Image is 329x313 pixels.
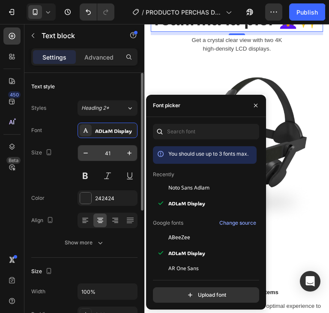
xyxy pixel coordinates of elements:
button: Publish [289,3,325,21]
span: PRODUCTO PERCHAS DE PANTALON [146,8,222,17]
div: Color [31,194,45,202]
div: 242424 [95,195,135,202]
div: Styles [31,104,46,112]
div: Size [31,266,54,277]
div: Width [31,288,45,295]
div: Upload font [186,291,226,299]
div: Change source [219,219,256,227]
p: Text block [42,30,114,41]
div: Font picker [153,102,180,109]
span: ADLaM Display [168,199,205,207]
div: ADLaM Display [95,127,135,135]
div: Size [31,147,54,159]
span: / [142,8,144,17]
div: Align [31,215,55,226]
p: Advanced [84,53,114,62]
span: ADLaM Display [168,249,205,257]
button: Heading 2* [78,100,138,116]
button: Change source [219,218,257,228]
div: 450 [8,91,21,98]
input: Auto [78,284,137,299]
div: Font [31,126,42,134]
span: Heading 2* [81,104,109,112]
span: AR One Sans [168,265,199,272]
p: Get a crystal clear view with two 4K high-density LCD displays. [7,12,185,30]
p: Built-in eye-tracking at 200 Hz for a tailored, optimal experience to every user [7,290,185,308]
p: Settings [42,53,66,62]
input: Search font [153,124,259,139]
div: Show more [65,238,105,247]
div: Beta [6,157,21,164]
span: ABeeZee [168,234,190,241]
button: Upload font [153,287,259,303]
p: Google fonts [153,219,183,227]
p: Recently [153,171,174,178]
div: Open Intercom Messenger [300,271,320,292]
button: Show more [31,235,138,250]
span: Noto Sans Adlam [168,184,209,192]
span: You should use up to 3 fonts max. [168,150,248,157]
div: Publish [296,8,318,17]
div: Text style [31,83,55,90]
div: Undo/Redo [80,3,114,21]
p: Precise Eye-Tracking Systems [7,276,185,285]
